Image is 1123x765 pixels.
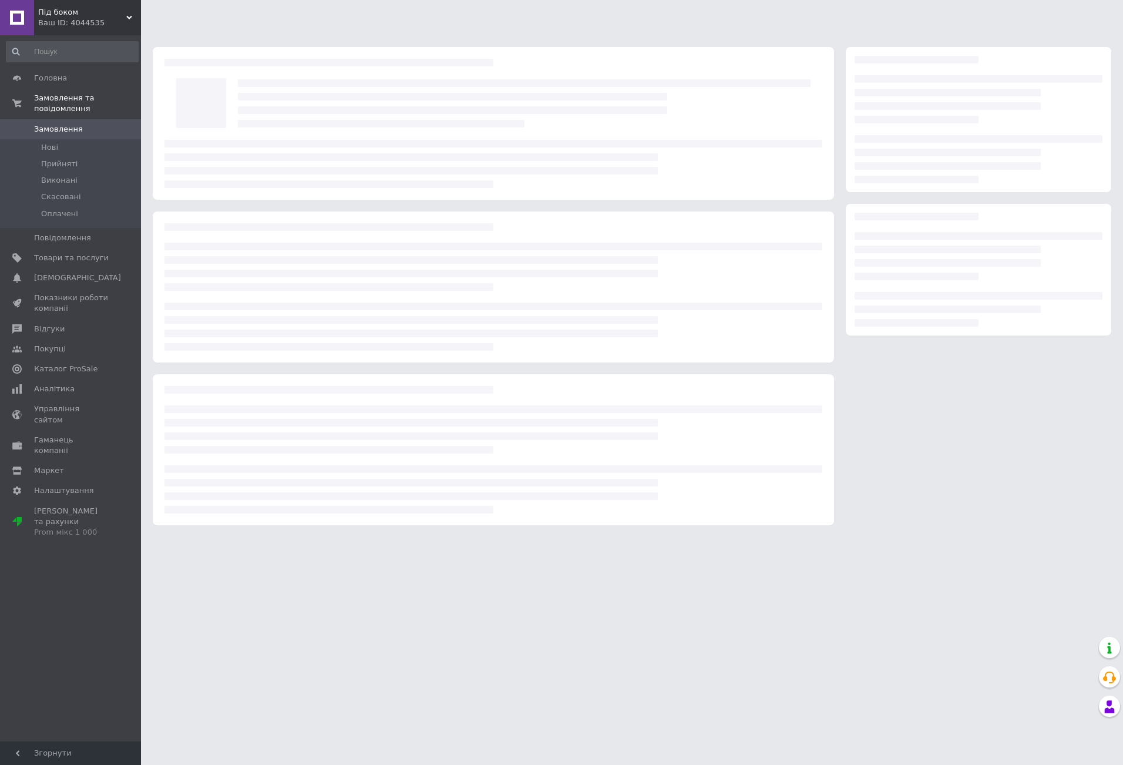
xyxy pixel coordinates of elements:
span: [DEMOGRAPHIC_DATA] [34,273,121,283]
span: Товари та послуги [34,253,109,263]
span: Маркет [34,465,64,476]
span: Під боком [38,7,126,18]
span: Замовлення [34,124,83,135]
input: Пошук [6,41,139,62]
span: Налаштування [34,485,94,496]
span: Відгуки [34,324,65,334]
span: Каталог ProSale [34,364,97,374]
span: Аналітика [34,384,75,394]
span: Оплачені [41,209,78,219]
span: Скасовані [41,192,81,202]
span: Покупці [34,344,66,354]
div: Ваш ID: 4044535 [38,18,141,28]
span: [PERSON_NAME] та рахунки [34,506,109,538]
span: Управління сайтом [34,404,109,425]
span: Нові [41,142,58,153]
span: Показники роботи компанії [34,293,109,314]
div: Prom мікс 1 000 [34,527,109,538]
span: Прийняті [41,159,78,169]
span: Головна [34,73,67,83]
span: Повідомлення [34,233,91,243]
span: Замовлення та повідомлення [34,93,141,114]
span: Гаманець компанії [34,435,109,456]
span: Виконані [41,175,78,186]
